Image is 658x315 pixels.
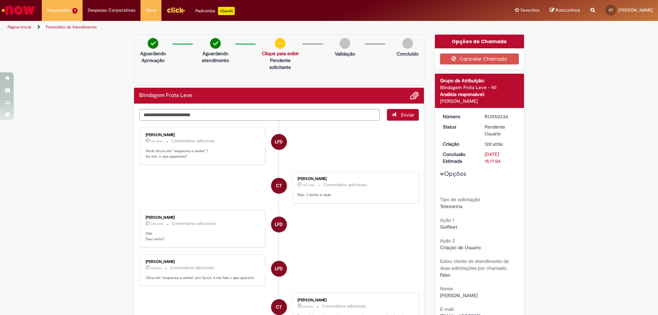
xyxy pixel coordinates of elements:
[46,24,97,30] a: Formulário de Atendimento
[271,217,287,232] div: Leticia Ferreira Dantas De Almeida
[297,192,412,198] p: Não :( tentei e nada
[275,216,283,233] span: LFD
[440,224,457,230] span: Golfleet
[401,112,414,118] span: Enviar
[171,138,215,144] small: Comentários adicionais
[275,38,285,49] img: circle-minus.png
[148,38,158,49] img: check-circle-green.png
[440,272,450,278] span: Falso
[340,38,350,49] img: img-circle-grey.png
[47,7,71,14] span: Requisições
[88,7,135,14] span: Despesas Corporativas
[151,222,163,226] time: 30/09/2025 11:00:11
[137,50,169,64] p: Aguardando Aprovação
[440,286,453,292] b: Nome
[440,196,480,203] b: Tipo de solicitação
[146,231,260,242] p: Olá! Deu certo?
[275,134,283,150] span: LFD
[303,183,315,187] time: 30/09/2025 14:00:52
[72,8,77,14] span: 1
[151,266,162,270] time: 29/09/2025 09:18:28
[172,221,216,227] small: Comentários adicionais
[139,109,380,121] textarea: Digite sua mensagem aqui...
[146,7,156,14] span: More
[440,292,478,299] span: [PERSON_NAME]
[485,113,516,120] div: R13550334
[440,77,519,84] div: Grupo de Atribuição:
[139,93,192,99] h2: Blindagem Frota Leve Histórico de tíquete
[440,84,519,91] div: Blindagem Frota Leve - N1
[550,7,580,14] a: Rascunhos
[440,258,509,271] b: Estou ciente do atendimento de duas solicitações por chamado.
[335,50,355,57] p: Validação
[271,134,287,150] div: Leticia Ferreira Dantas De Almeida
[146,216,260,220] div: [PERSON_NAME]
[618,7,653,13] span: [PERSON_NAME]
[271,261,287,277] div: Leticia Ferreira Dantas De Almeida
[485,141,503,147] span: 12d atrás
[440,238,455,244] b: Ação 2
[440,91,519,98] div: Analista responsável:
[410,91,419,100] button: Adicionar anexos
[146,148,260,159] p: Você clicou em "esqueceu a senha" ? Se sim, o que apareceu?
[146,133,260,137] div: [PERSON_NAME]
[440,98,519,105] div: [PERSON_NAME]
[303,304,314,308] time: 29/09/2025 08:30:09
[271,178,287,194] div: Camila De Melo Torres
[397,50,418,57] p: Concluído
[303,183,315,187] span: 19h atrás
[199,50,231,64] p: Aguardando atendimento
[440,244,481,251] span: Criação de Usuario
[218,7,235,15] p: +GenAi
[521,7,539,14] span: Favoritos
[151,222,163,226] span: 22h atrás
[170,265,214,271] small: Comentários adicionais
[438,113,480,120] dt: Número
[609,8,613,12] span: CT
[440,203,462,209] span: Telemetria
[485,151,516,165] div: [DATE] 15:17:04
[8,24,31,30] a: Página inicial
[146,260,260,264] div: [PERSON_NAME]
[323,182,367,188] small: Comentários adicionais
[271,299,287,315] div: Camila De Melo Torres
[167,5,185,15] img: click_logo_yellow_360x200.png
[151,139,163,143] time: 30/09/2025 16:27:05
[5,21,434,34] ul: Trilhas de página
[435,35,524,48] div: Opções do Chamado
[402,38,413,49] img: img-circle-grey.png
[195,7,235,15] div: Padroniza
[485,141,516,147] div: 19/09/2025 11:54:06
[438,141,480,147] dt: Criação
[151,139,163,143] span: 16h atrás
[556,7,580,13] span: Rascunhos
[438,151,480,165] dt: Conclusão Estimada
[276,178,282,194] span: CT
[440,53,519,64] button: Cancelar Chamado
[322,303,366,309] small: Comentários adicionais
[297,177,412,181] div: [PERSON_NAME]
[438,123,480,130] dt: Status
[151,266,162,270] span: 2d atrás
[485,123,516,137] div: Pendente Usuário
[146,275,260,281] p: Clica em "esqueceu a senha" por favor, e me fala o que aparece
[210,38,221,49] img: check-circle-green.png
[387,109,419,121] button: Enviar
[303,304,314,308] span: 3d atrás
[275,261,283,277] span: LFD
[262,50,299,57] a: Clique para exibir
[485,141,503,147] time: 19/09/2025 11:54:06
[1,3,36,17] img: ServiceNow
[440,217,454,223] b: Ação 1
[440,306,453,312] b: E-mail
[262,57,299,71] p: Pendente solicitante
[297,298,412,302] div: [PERSON_NAME]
